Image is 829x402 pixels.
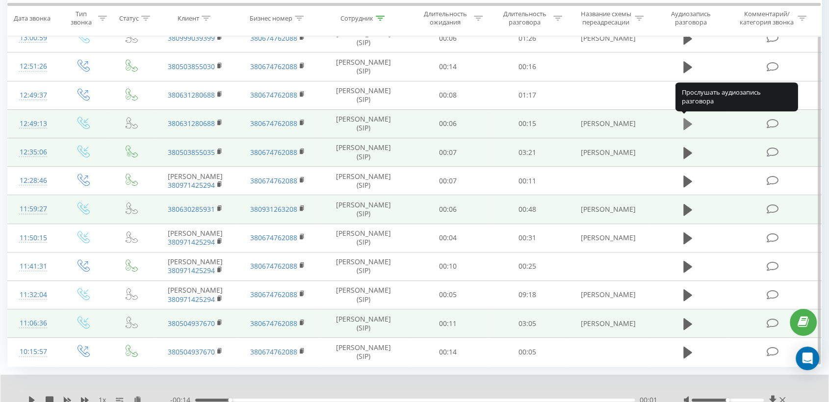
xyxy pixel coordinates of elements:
[18,57,49,76] div: 12:51:26
[250,33,297,43] a: 380674762088
[419,10,471,27] div: Длительность ожидания
[488,338,567,366] td: 00:05
[154,280,236,309] td: [PERSON_NAME]
[168,33,215,43] a: 380999039399
[18,228,49,248] div: 11:50:15
[408,224,488,252] td: 00:04
[488,109,567,138] td: 00:15
[119,14,139,23] div: Статус
[14,14,51,23] div: Дата звонка
[319,81,408,109] td: [PERSON_NAME] (SIP)
[168,204,215,214] a: 380630285931
[168,148,215,157] a: 380503855035
[168,119,215,128] a: 380631280688
[408,252,488,280] td: 00:10
[488,167,567,195] td: 00:11
[168,62,215,71] a: 380503855030
[725,398,729,402] div: Accessibility label
[319,309,408,338] td: [PERSON_NAME] (SIP)
[408,81,488,109] td: 00:08
[319,280,408,309] td: [PERSON_NAME] (SIP)
[408,24,488,52] td: 00:06
[567,24,649,52] td: [PERSON_NAME]
[250,290,297,299] a: 380674762088
[488,138,567,167] td: 03:21
[408,167,488,195] td: 00:07
[18,200,49,219] div: 11:59:27
[319,224,408,252] td: [PERSON_NAME] (SIP)
[319,252,408,280] td: [PERSON_NAME] (SIP)
[250,233,297,242] a: 380674762088
[319,338,408,366] td: [PERSON_NAME] (SIP)
[567,195,649,224] td: [PERSON_NAME]
[488,252,567,280] td: 00:25
[488,195,567,224] td: 00:48
[580,10,632,27] div: Название схемы переадресации
[250,119,297,128] a: 380674762088
[168,237,215,247] a: 380971425294
[18,257,49,276] div: 11:41:31
[567,109,649,138] td: [PERSON_NAME]
[319,52,408,81] td: [PERSON_NAME] (SIP)
[18,171,49,190] div: 12:28:46
[168,319,215,328] a: 380504937670
[250,347,297,356] a: 380674762088
[340,14,373,23] div: Сотрудник
[168,266,215,275] a: 380971425294
[168,347,215,356] a: 380504937670
[408,109,488,138] td: 00:06
[18,86,49,105] div: 12:49:37
[567,309,649,338] td: [PERSON_NAME]
[154,224,236,252] td: [PERSON_NAME]
[408,309,488,338] td: 00:11
[567,138,649,167] td: [PERSON_NAME]
[659,10,723,27] div: Аудиозапись разговора
[488,24,567,52] td: 01:26
[488,280,567,309] td: 09:18
[18,314,49,333] div: 11:06:36
[408,195,488,224] td: 00:06
[567,224,649,252] td: [PERSON_NAME]
[168,90,215,100] a: 380631280688
[488,224,567,252] td: 00:31
[154,252,236,280] td: [PERSON_NAME]
[18,143,49,162] div: 12:35:06
[18,285,49,304] div: 11:32:04
[250,90,297,100] a: 380674762088
[18,342,49,361] div: 10:15:57
[228,398,232,402] div: Accessibility label
[408,280,488,309] td: 00:05
[796,347,819,370] div: Open Intercom Messenger
[154,167,236,195] td: [PERSON_NAME]
[168,180,215,190] a: 380971425294
[488,81,567,109] td: 01:17
[67,10,96,27] div: Тип звонка
[408,138,488,167] td: 00:07
[250,14,292,23] div: Бизнес номер
[250,204,297,214] a: 380931263208
[250,176,297,185] a: 380674762088
[250,62,297,71] a: 380674762088
[408,338,488,366] td: 00:14
[738,10,795,27] div: Комментарий/категория звонка
[488,52,567,81] td: 00:16
[319,167,408,195] td: [PERSON_NAME] (SIP)
[567,280,649,309] td: [PERSON_NAME]
[168,295,215,304] a: 380971425294
[675,82,798,111] div: Прослушать аудиозапись разговора
[319,138,408,167] td: [PERSON_NAME] (SIP)
[250,319,297,328] a: 380674762088
[488,309,567,338] td: 03:05
[319,24,408,52] td: [PERSON_NAME] (SIP)
[408,52,488,81] td: 00:14
[178,14,199,23] div: Клиент
[319,195,408,224] td: [PERSON_NAME] (SIP)
[250,261,297,271] a: 380674762088
[250,148,297,157] a: 380674762088
[319,109,408,138] td: [PERSON_NAME] (SIP)
[498,10,551,27] div: Длительность разговора
[18,114,49,133] div: 12:49:13
[18,28,49,48] div: 13:00:59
